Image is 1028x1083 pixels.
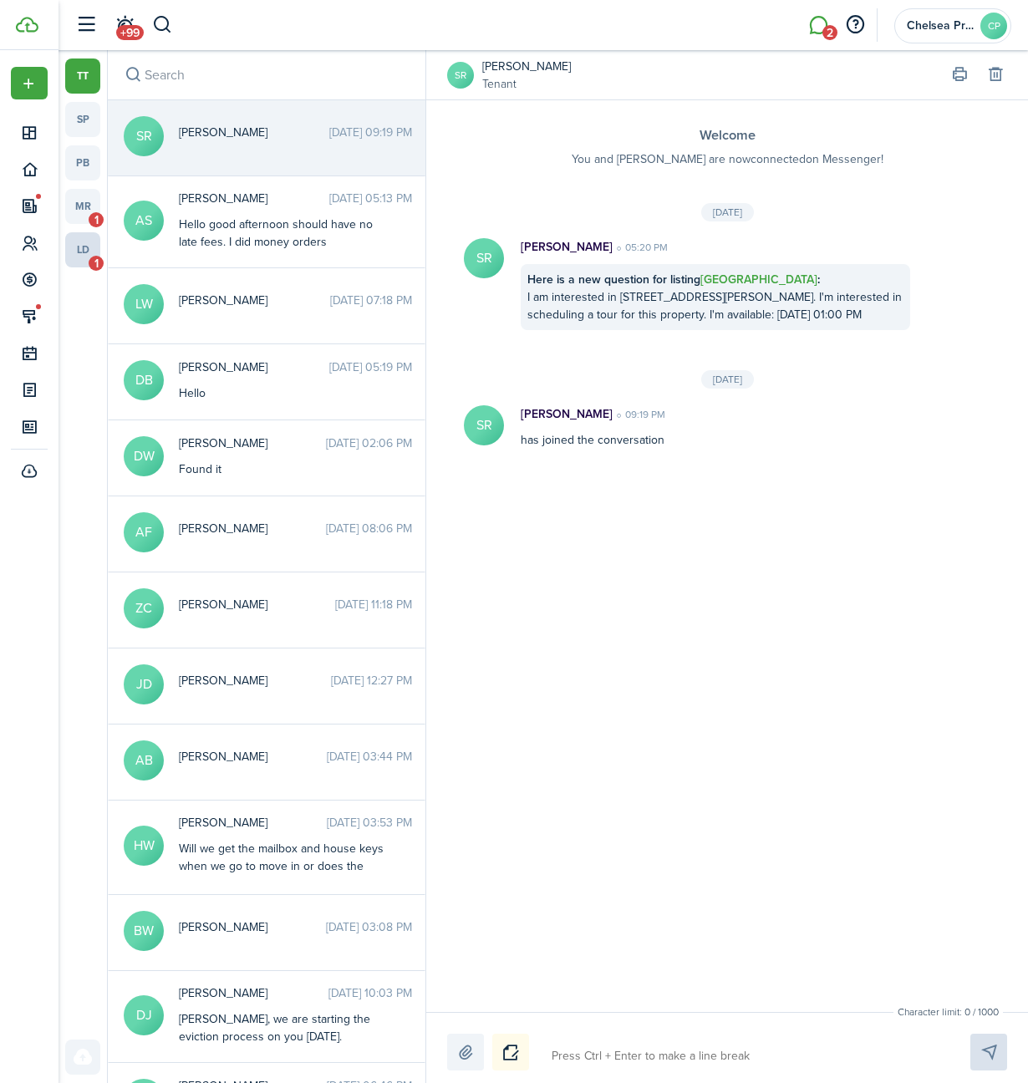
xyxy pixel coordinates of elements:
[326,918,412,936] time: [DATE] 03:08 PM
[179,672,331,689] span: Jacqueline Davis
[328,984,412,1002] time: [DATE] 10:03 PM
[984,64,1007,87] button: Delete
[521,264,910,330] div: I am interested in [STREET_ADDRESS][PERSON_NAME]. I'm interested in scheduling a tour for this pr...
[124,360,164,400] avatar-text: DB
[492,1034,529,1070] button: Notice
[179,384,388,402] div: Hello
[179,358,329,376] span: Damiyana Brooks
[124,284,164,324] avatar-text: LW
[464,238,504,278] avatar-text: SR
[841,11,869,39] button: Open resource center
[179,190,329,207] span: Ashley Sanders
[527,271,820,288] b: Here is a new question for listing :
[124,995,164,1035] avatar-text: DJ
[179,1010,388,1045] div: [PERSON_NAME], we are starting the eviction process on you [DATE].
[89,212,104,227] span: 1
[331,672,412,689] time: [DATE] 12:27 PM
[504,405,927,449] div: has joined the conversation
[124,911,164,951] avatar-text: BW
[124,826,164,866] avatar-text: HW
[124,664,164,704] avatar-text: JD
[179,596,335,613] span: Zamirria Charles
[121,64,145,87] button: Search
[700,271,817,288] a: [GEOGRAPHIC_DATA]
[327,814,412,831] time: [DATE] 03:53 PM
[179,435,326,452] span: Dovie Walker
[330,292,412,309] time: [DATE] 07:18 PM
[948,64,971,87] button: Print
[11,67,48,99] button: Open menu
[108,50,425,99] input: search
[980,13,1007,39] avatar-text: CP
[521,405,613,423] p: [PERSON_NAME]
[16,17,38,33] img: TenantCloud
[179,840,388,892] div: Will we get the mailbox and house keys when we go to move in or does the mailbox need a new lock ...
[179,460,388,478] div: Found it
[179,292,330,309] span: Lamar White
[179,814,327,831] span: Hope Wilson
[329,190,412,207] time: [DATE] 05:13 PM
[179,520,326,537] span: Arlexis Farmer
[124,116,164,156] avatar-text: SR
[613,240,668,255] time: 05:20 PM
[179,216,388,251] div: Hello good afternoon should have no late fees. I did money orders
[701,203,754,221] div: [DATE]
[326,435,412,452] time: [DATE] 02:06 PM
[460,150,995,168] p: You and [PERSON_NAME] are now connected on Messenger!
[109,4,140,47] a: Notifications
[701,370,754,389] div: [DATE]
[124,436,164,476] avatar-text: DW
[116,25,144,40] span: +99
[335,596,412,613] time: [DATE] 11:18 PM
[179,124,329,141] span: SynQuis Rouse
[521,238,613,256] p: [PERSON_NAME]
[124,740,164,780] avatar-text: AB
[124,588,164,628] avatar-text: ZC
[65,145,100,180] a: pb
[329,358,412,376] time: [DATE] 05:19 PM
[65,232,100,267] a: ld
[179,984,328,1002] span: Darren Jackson
[89,256,104,271] span: 1
[327,748,412,765] time: [DATE] 03:44 PM
[70,9,102,41] button: Open sidebar
[179,918,326,936] span: Brian Wilson
[482,75,571,93] a: Tenant
[907,20,974,32] span: Chelsea Properties Group, LLC
[65,102,100,137] a: sp
[124,201,164,241] avatar-text: AS
[152,11,173,39] button: Search
[613,407,665,422] time: 09:19 PM
[460,125,995,146] h3: Welcome
[447,62,474,89] a: SR
[329,124,412,141] time: [DATE] 09:19 PM
[179,748,327,765] span: Asia Brooks
[893,1004,1003,1019] small: Character limit: 0 / 1000
[65,58,100,94] a: tt
[464,405,504,445] avatar-text: SR
[482,58,571,75] a: [PERSON_NAME]
[124,512,164,552] avatar-text: AF
[326,520,412,537] time: [DATE] 08:06 PM
[65,189,100,224] a: mr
